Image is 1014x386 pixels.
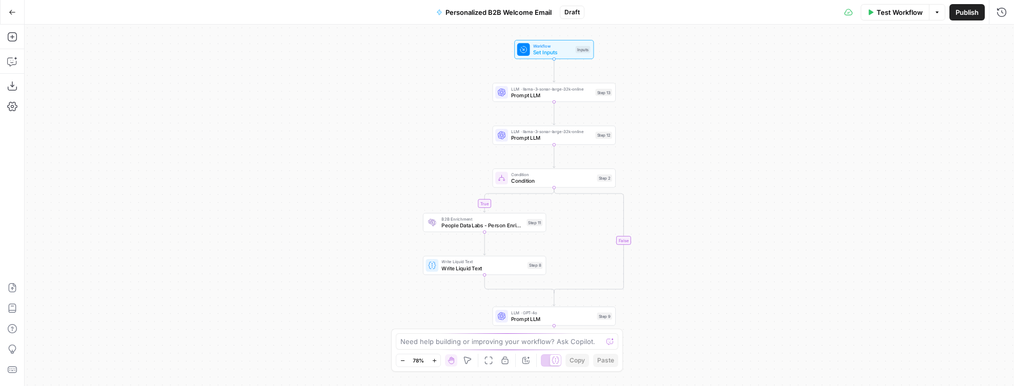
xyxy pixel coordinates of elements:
g: Edge from step_12 to step_2 [553,145,555,168]
button: Copy [565,354,589,367]
g: Edge from step_2-conditional-end to step_9 [553,291,555,306]
div: LLM · llama-3-sonar-large-32k-onlinePrompt LLMStep 13 [493,83,616,102]
span: Publish [956,7,979,17]
div: Step 12 [595,132,612,139]
span: Condition [511,171,594,178]
g: Edge from step_2 to step_11 [483,187,554,212]
span: Set Inputs [533,48,573,56]
span: Copy [570,356,585,365]
span: Condition [511,177,594,185]
button: Personalized B2B Welcome Email [430,4,558,20]
button: Paste [593,354,618,367]
span: B2B Enrichment [441,216,523,222]
span: Prompt LLM [511,315,594,323]
g: Edge from start to step_13 [553,59,555,82]
div: Step 13 [595,89,612,96]
span: Prompt LLM [511,91,592,99]
span: Draft [564,8,580,17]
span: Workflow [533,43,573,49]
div: Step 9 [597,313,612,320]
g: Edge from step_8 to step_2-conditional-end [484,275,554,293]
span: Test Workflow [877,7,923,17]
div: ConditionConditionStep 2 [493,168,616,187]
img: rmubdrbnbg1gnbpnjb4bpmji9sfb [428,219,436,227]
g: Edge from step_2 to step_2-conditional-end [554,187,624,293]
span: LLM · GPT-4o [511,309,594,315]
div: Step 11 [526,219,542,226]
button: Test Workflow [861,4,929,20]
div: Step 8 [528,262,542,269]
div: Write Liquid TextWrite Liquid TextStep 8 [423,256,546,275]
span: Personalized B2B Welcome Email [445,7,552,17]
g: Edge from step_11 to step_8 [483,232,486,255]
div: B2B EnrichmentPeople Data Labs - Person EnrichmentStep 11 [423,213,546,232]
g: Edge from step_13 to step_12 [553,102,555,125]
button: Publish [949,4,985,20]
span: LLM · llama-3-sonar-large-32k-online [511,128,592,135]
div: LLM · GPT-4oPrompt LLMStep 9 [493,307,616,326]
div: Step 2 [597,175,612,182]
span: Paste [597,356,614,365]
span: LLM · llama-3-sonar-large-32k-online [511,85,592,92]
span: Prompt LLM [511,134,592,142]
span: Write Liquid Text [441,259,524,265]
div: Inputs [576,46,591,53]
span: People Data Labs - Person Enrichment [441,221,523,229]
span: Write Liquid Text [441,264,524,272]
div: LLM · llama-3-sonar-large-32k-onlinePrompt LLMStep 12 [493,126,616,145]
span: 78% [413,356,424,364]
div: WorkflowSet InputsInputs [493,40,616,59]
